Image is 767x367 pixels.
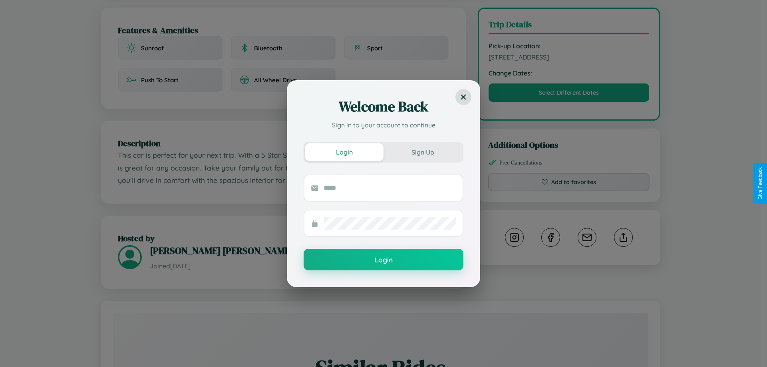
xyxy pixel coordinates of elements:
h2: Welcome Back [304,97,463,116]
div: Give Feedback [757,167,763,200]
button: Login [305,143,383,161]
p: Sign in to your account to continue [304,120,463,130]
button: Sign Up [383,143,462,161]
button: Login [304,249,463,270]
